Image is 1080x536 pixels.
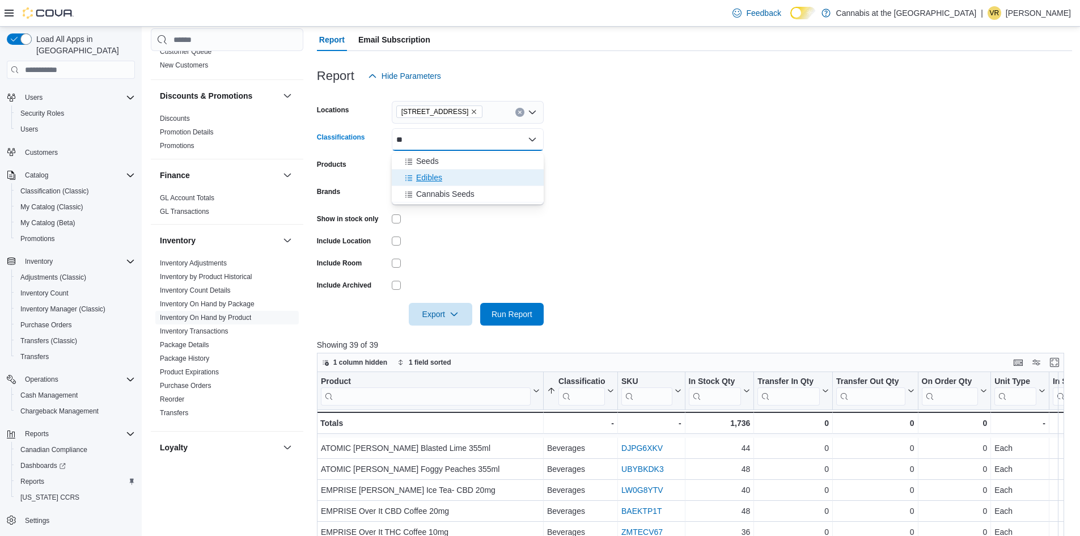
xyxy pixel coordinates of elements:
[16,475,49,488] a: Reports
[160,300,255,308] a: Inventory On Hand by Package
[20,289,69,298] span: Inventory Count
[358,28,430,51] span: Email Subscription
[20,187,89,196] span: Classification (Classic)
[757,504,829,518] div: 0
[160,327,228,335] a: Inventory Transactions
[16,334,82,348] a: Transfers (Classic)
[836,6,977,20] p: Cannabis at the [GEOGRAPHIC_DATA]
[621,507,662,516] a: BAEKTP1T
[151,256,303,431] div: Inventory
[757,377,820,406] div: Transfer In Qty
[317,237,371,246] label: Include Location
[621,377,672,387] div: SKU
[621,377,672,406] div: SKU URL
[990,6,999,20] span: VR
[320,416,540,430] div: Totals
[16,350,53,364] a: Transfers
[25,148,58,157] span: Customers
[20,336,77,345] span: Transfers (Classic)
[317,356,392,369] button: 1 column hidden
[16,491,84,504] a: [US_STATE] CCRS
[160,299,255,309] span: Inventory On Hand by Package
[396,105,483,118] span: 1611 Main St. Winnipeg
[11,105,139,121] button: Security Roles
[160,48,211,56] a: Customer Queue
[757,416,829,430] div: 0
[11,489,139,505] button: [US_STATE] CCRS
[16,318,135,332] span: Purchase Orders
[836,462,914,476] div: 0
[20,202,83,212] span: My Catalog (Classic)
[160,170,190,181] h3: Finance
[20,109,64,118] span: Security Roles
[994,377,1036,406] div: Unit Type
[16,107,135,120] span: Security Roles
[160,207,209,216] span: GL Transactions
[16,389,82,402] a: Cash Management
[16,443,92,457] a: Canadian Compliance
[16,350,135,364] span: Transfers
[20,91,135,104] span: Users
[20,234,55,243] span: Promotions
[160,208,209,216] a: GL Transactions
[20,255,57,268] button: Inventory
[688,377,741,387] div: In Stock Qty
[921,377,978,406] div: On Order Qty
[321,483,540,497] div: EMPRISE [PERSON_NAME] Ice Tea- CBD 20mg
[160,327,228,336] span: Inventory Transactions
[20,373,63,386] button: Operations
[160,340,209,349] span: Package Details
[621,444,663,453] a: DJPG6XKV
[20,305,105,314] span: Inventory Manager (Classic)
[558,377,605,406] div: Classification
[480,303,544,326] button: Run Report
[160,61,208,69] a: New Customers
[757,462,829,476] div: 0
[20,145,135,159] span: Customers
[11,387,139,403] button: Cash Management
[11,474,139,489] button: Reports
[160,235,196,246] h3: Inventory
[921,483,987,497] div: 0
[16,232,135,246] span: Promotions
[160,115,190,123] a: Discounts
[160,61,208,70] span: New Customers
[151,191,303,224] div: Finance
[160,259,227,268] span: Inventory Adjustments
[160,354,209,362] a: Package History
[160,368,219,377] span: Product Expirations
[32,33,135,56] span: Load All Apps in [GEOGRAPHIC_DATA]
[16,459,135,472] span: Dashboards
[921,377,978,387] div: On Order Qty
[11,403,139,419] button: Chargeback Management
[20,146,62,159] a: Customers
[20,218,75,227] span: My Catalog (Beta)
[317,105,349,115] label: Locations
[20,407,99,416] span: Chargeback Management
[16,271,135,284] span: Adjustments (Classic)
[558,377,605,387] div: Classification
[160,442,278,453] button: Loyalty
[16,216,135,230] span: My Catalog (Beta)
[20,273,86,282] span: Adjustments (Classic)
[746,7,781,19] span: Feedback
[363,65,446,87] button: Hide Parameters
[2,254,139,269] button: Inventory
[20,91,47,104] button: Users
[688,504,750,518] div: 48
[528,135,537,144] button: Close list of options
[921,441,987,455] div: 0
[160,286,231,295] span: Inventory Count Details
[160,235,278,246] button: Inventory
[160,90,278,102] button: Discounts & Promotions
[11,269,139,285] button: Adjustments (Classic)
[16,184,135,198] span: Classification (Classic)
[921,377,987,406] button: On Order Qty
[621,377,681,406] button: SKU
[528,108,537,117] button: Open list of options
[836,441,914,455] div: 0
[401,106,469,117] span: [STREET_ADDRESS]
[317,259,362,268] label: Include Room
[836,504,914,518] div: 0
[20,514,54,527] a: Settings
